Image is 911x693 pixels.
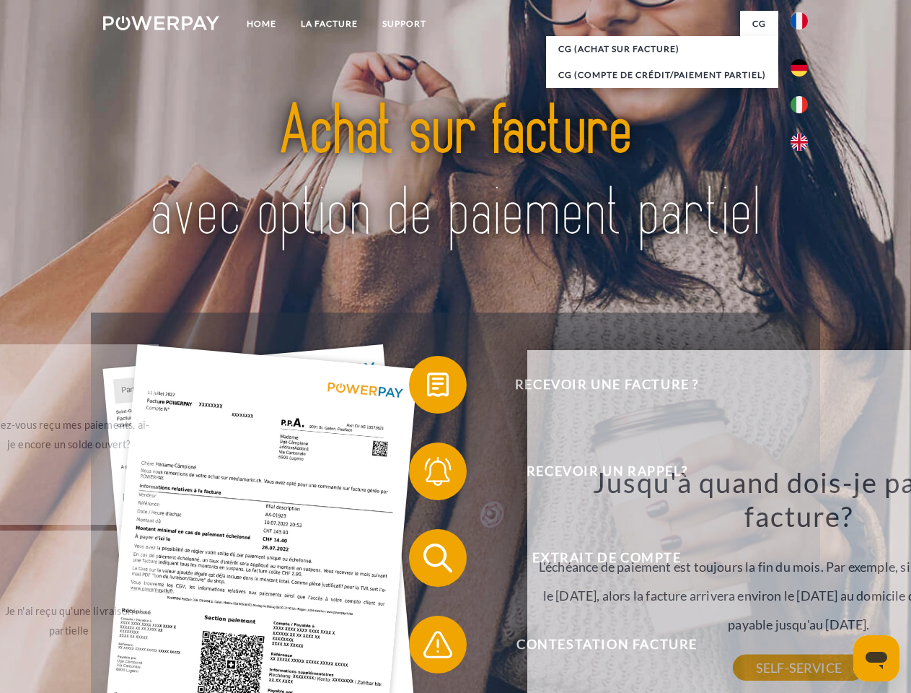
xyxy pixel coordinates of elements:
a: Support [370,11,439,37]
a: SELF-SERVICE [733,655,865,681]
img: fr [791,12,808,30]
img: it [791,96,808,113]
img: en [791,134,808,151]
img: qb_warning.svg [420,627,456,663]
a: CG (Compte de crédit/paiement partiel) [546,62,778,88]
button: Extrait de compte [409,529,784,587]
a: Home [234,11,289,37]
img: de [791,59,808,77]
iframe: Bouton de lancement de la fenêtre de messagerie [853,635,899,681]
img: qb_search.svg [420,540,456,576]
a: CG (achat sur facture) [546,36,778,62]
a: LA FACTURE [289,11,370,37]
a: CG [740,11,778,37]
button: Contestation Facture [409,616,784,674]
img: logo-powerpay-white.svg [103,16,219,30]
img: title-powerpay_fr.svg [138,69,773,276]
